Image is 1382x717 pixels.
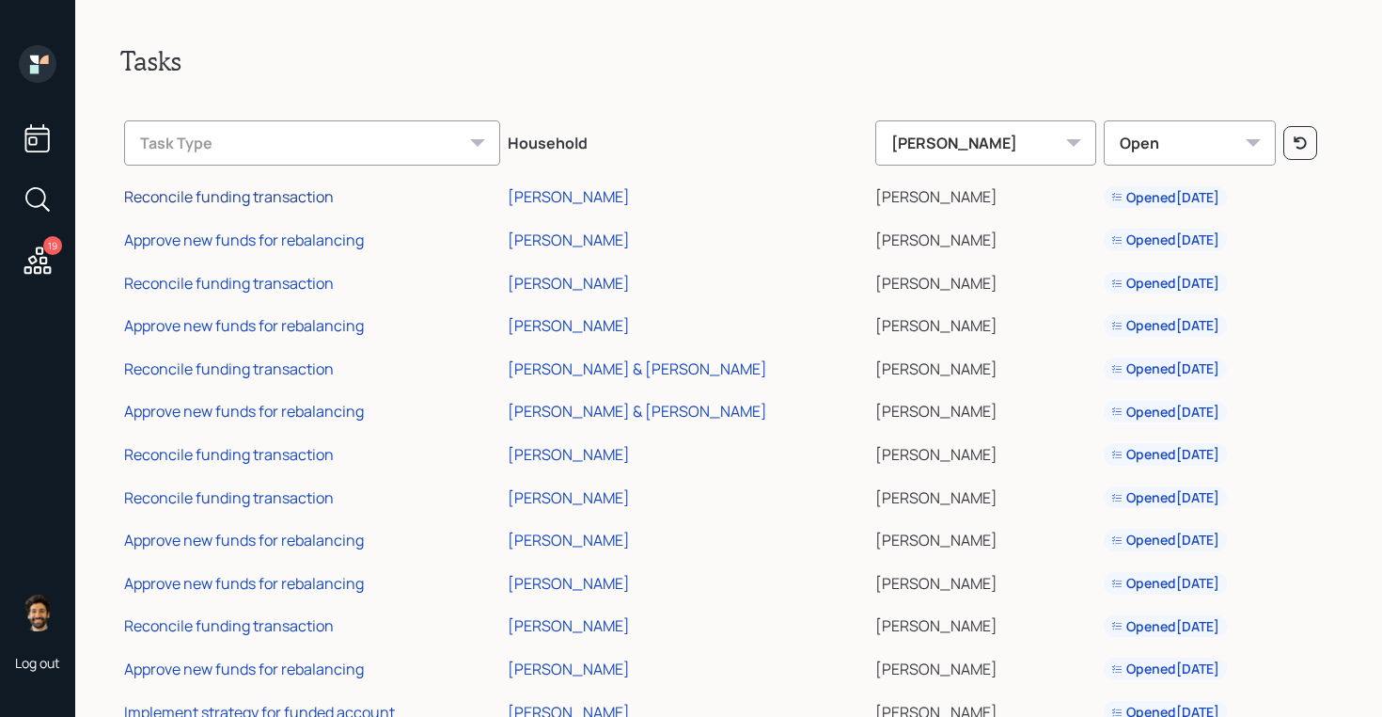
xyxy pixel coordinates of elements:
[124,530,364,550] div: Approve new funds for rebalancing
[508,230,630,250] div: [PERSON_NAME]
[1111,359,1219,378] div: Opened [DATE]
[508,615,630,636] div: [PERSON_NAME]
[1111,488,1219,507] div: Opened [DATE]
[508,530,630,550] div: [PERSON_NAME]
[120,45,1337,77] h2: Tasks
[1104,120,1277,166] div: Open
[508,659,630,679] div: [PERSON_NAME]
[1111,316,1219,335] div: Opened [DATE]
[872,388,1100,431] td: [PERSON_NAME]
[124,573,364,594] div: Approve new funds for rebalancing
[872,301,1100,344] td: [PERSON_NAME]
[872,516,1100,559] td: [PERSON_NAME]
[1111,617,1219,636] div: Opened [DATE]
[1111,188,1219,207] div: Opened [DATE]
[124,444,334,465] div: Reconcile funding transaction
[508,358,767,379] div: [PERSON_NAME] & [PERSON_NAME]
[508,186,630,207] div: [PERSON_NAME]
[124,487,334,508] div: Reconcile funding transaction
[1111,403,1219,422] div: Opened [DATE]
[872,559,1100,602] td: [PERSON_NAME]
[124,186,334,207] div: Reconcile funding transaction
[1111,445,1219,464] div: Opened [DATE]
[875,120,1096,166] div: [PERSON_NAME]
[872,602,1100,645] td: [PERSON_NAME]
[504,107,872,173] th: Household
[124,120,500,166] div: Task Type
[1111,574,1219,593] div: Opened [DATE]
[508,273,630,294] div: [PERSON_NAME]
[15,654,60,672] div: Log out
[872,215,1100,259] td: [PERSON_NAME]
[124,273,334,294] div: Reconcile funding transaction
[872,430,1100,473] td: [PERSON_NAME]
[872,173,1100,216] td: [PERSON_NAME]
[872,473,1100,517] td: [PERSON_NAME]
[1111,231,1219,249] div: Opened [DATE]
[872,259,1100,302] td: [PERSON_NAME]
[124,401,364,422] div: Approve new funds for rebalancing
[124,315,364,336] div: Approve new funds for rebalancing
[124,615,334,636] div: Reconcile funding transaction
[508,401,767,422] div: [PERSON_NAME] & [PERSON_NAME]
[124,659,364,679] div: Approve new funds for rebalancing
[872,344,1100,388] td: [PERSON_NAME]
[1111,274,1219,293] div: Opened [DATE]
[1111,660,1219,678] div: Opened [DATE]
[508,315,630,336] div: [PERSON_NAME]
[43,236,62,255] div: 19
[872,645,1100,688] td: [PERSON_NAME]
[508,573,630,594] div: [PERSON_NAME]
[508,444,630,465] div: [PERSON_NAME]
[124,358,334,379] div: Reconcile funding transaction
[1111,531,1219,550] div: Opened [DATE]
[508,487,630,508] div: [PERSON_NAME]
[19,594,56,631] img: eric-schwartz-headshot.png
[124,230,364,250] div: Approve new funds for rebalancing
